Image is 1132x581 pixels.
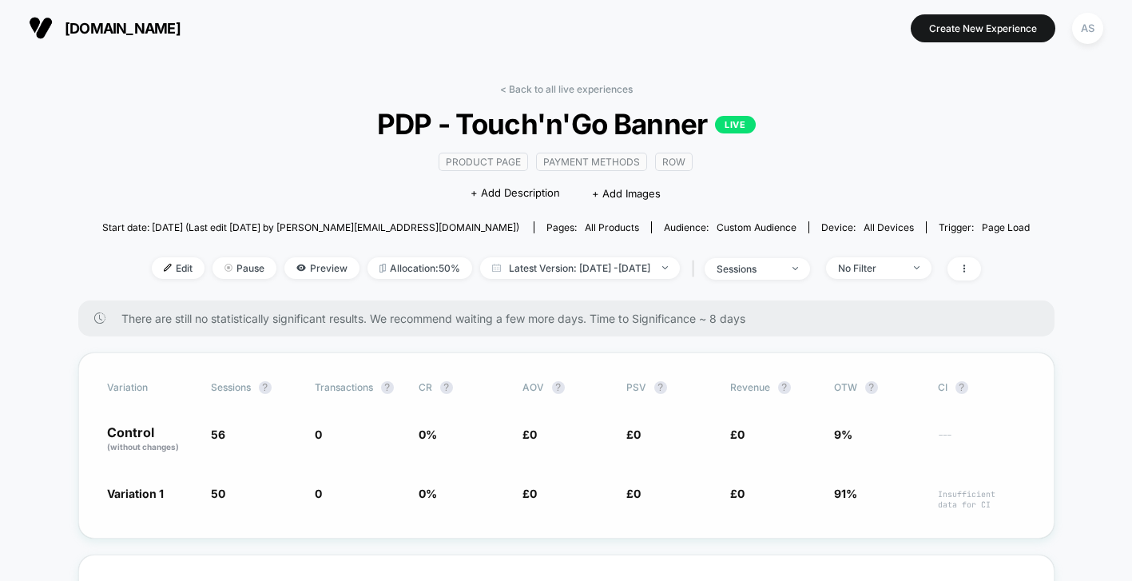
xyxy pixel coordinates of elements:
span: Start date: [DATE] (Last edit [DATE] by [PERSON_NAME][EMAIL_ADDRESS][DOMAIN_NAME]) [102,221,519,233]
span: Page Load [982,221,1030,233]
span: (without changes) [107,442,179,452]
span: + Add Images [592,187,661,200]
button: ? [778,381,791,394]
button: ? [865,381,878,394]
span: £ [522,487,537,500]
span: all products [585,221,639,233]
span: 0 [315,487,322,500]
span: CI [938,381,1026,394]
span: 0 [530,487,537,500]
span: all devices [864,221,914,233]
div: Trigger: [939,221,1030,233]
span: + Add Description [471,185,560,201]
div: Audience: [664,221,796,233]
button: ? [654,381,667,394]
span: £ [730,487,745,500]
span: payment methods [536,153,647,171]
span: Edit [152,257,205,279]
img: rebalance [379,264,386,273]
span: [DOMAIN_NAME] [65,20,181,37]
span: Allocation: 50% [367,257,472,279]
img: calendar [492,264,501,272]
span: £ [626,487,641,500]
img: end [914,266,920,269]
span: 0 [634,428,641,441]
div: AS [1072,13,1103,44]
div: Pages: [546,221,639,233]
div: No Filter [838,262,902,274]
img: end [224,264,232,272]
span: 0 [530,428,537,441]
span: 91% [834,487,857,500]
span: £ [730,428,745,441]
a: < Back to all live experiences [500,83,633,95]
span: PSV [626,381,646,393]
span: Sessions [211,381,251,393]
button: Create New Experience [911,14,1055,42]
span: There are still no statistically significant results. We recommend waiting a few more days . Time... [121,312,1023,325]
span: Preview [284,257,359,279]
span: £ [522,428,537,441]
img: end [792,267,798,270]
span: Device: [808,221,926,233]
span: Product Page [439,153,528,171]
button: ? [440,381,453,394]
span: --- [938,430,1026,453]
span: OTW [834,381,922,394]
span: 0 % [419,428,437,441]
span: Custom Audience [717,221,796,233]
span: Variation 1 [107,487,164,500]
span: 9% [834,428,852,441]
span: AOV [522,381,544,393]
span: | [688,257,705,281]
span: PDP - Touch'n'Go Banner [149,107,983,141]
p: LIVE [715,116,755,133]
span: Revenue [730,381,770,393]
span: CR [419,381,432,393]
span: 56 [211,428,225,441]
div: sessions [717,263,780,275]
span: 0 [315,428,322,441]
button: [DOMAIN_NAME] [24,15,185,41]
span: 50 [211,487,225,500]
p: Control [107,426,195,453]
span: Variation [107,381,195,394]
span: £ [626,428,641,441]
button: AS [1067,12,1108,45]
img: edit [164,264,172,272]
span: 0 [634,487,641,500]
span: 0 % [419,487,437,500]
span: Transactions [315,381,373,393]
span: Pause [212,257,276,279]
button: ? [381,381,394,394]
span: ROW [655,153,693,171]
span: 0 [737,428,745,441]
button: ? [955,381,968,394]
span: 0 [737,487,745,500]
button: ? [552,381,565,394]
span: Insufficient data for CI [938,489,1026,510]
span: Latest Version: [DATE] - [DATE] [480,257,680,279]
img: Visually logo [29,16,53,40]
button: ? [259,381,272,394]
img: end [662,266,668,269]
